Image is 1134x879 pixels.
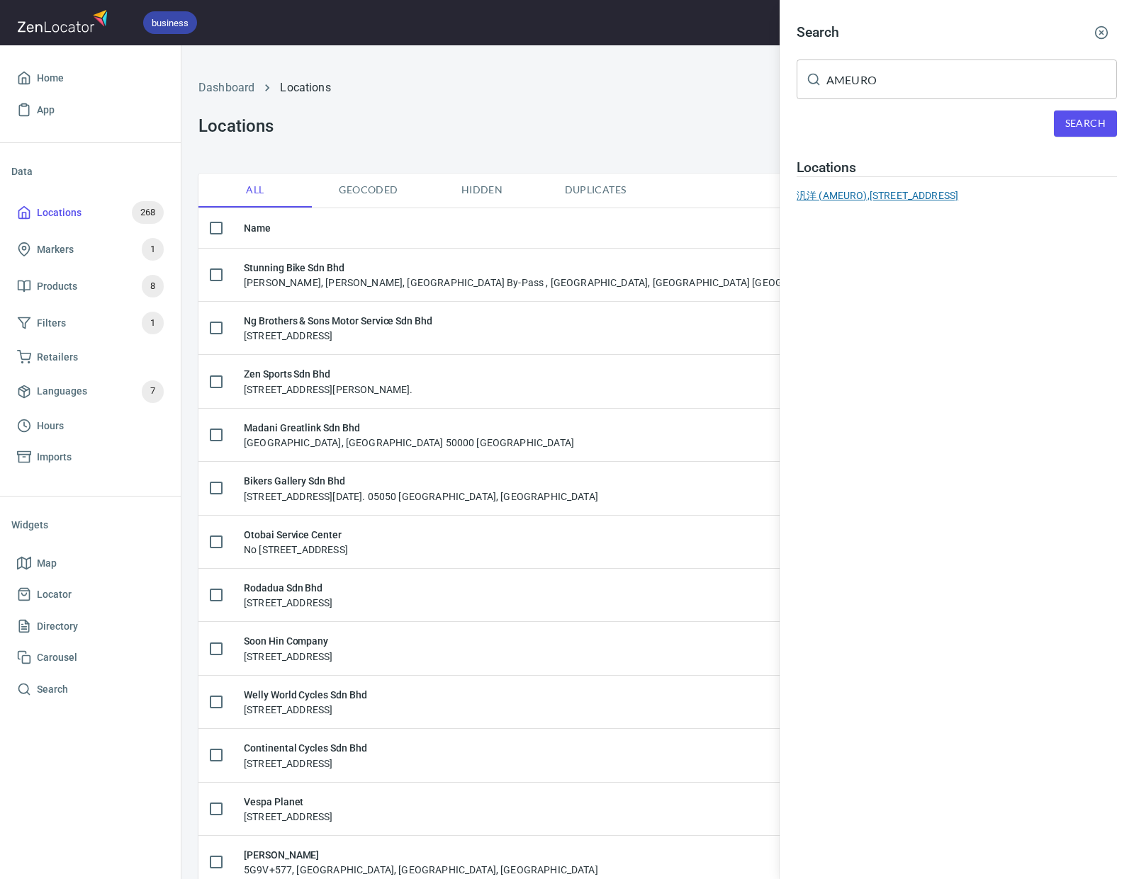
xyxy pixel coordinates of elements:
button: Search [1054,110,1117,137]
input: Search for locations, markers or anything you want [826,59,1117,99]
h4: Search [797,24,839,41]
a: 汎洋 (AMEURO),[STREET_ADDRESS] [797,188,1117,203]
span: Search [1065,115,1106,132]
div: 汎洋 (AMEURO), [STREET_ADDRESS] [797,188,1117,203]
h4: Locations [797,159,1117,176]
